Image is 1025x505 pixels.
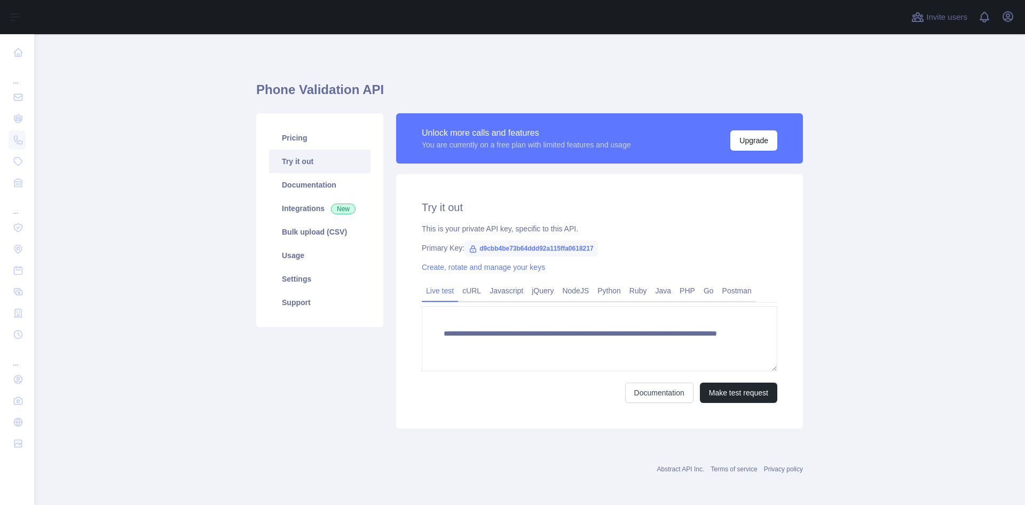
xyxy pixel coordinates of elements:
[718,282,756,299] a: Postman
[699,282,718,299] a: Go
[593,282,625,299] a: Python
[422,223,777,234] div: This is your private API key, specific to this API.
[422,200,777,215] h2: Try it out
[926,11,967,24] span: Invite users
[269,197,370,220] a: Integrations New
[269,220,370,244] a: Bulk upload (CSV)
[651,282,676,299] a: Java
[422,282,458,299] a: Live test
[269,291,370,314] a: Support
[9,195,26,216] div: ...
[558,282,593,299] a: NodeJS
[711,465,757,473] a: Terms of service
[269,244,370,267] a: Usage
[269,126,370,150] a: Pricing
[422,243,777,253] div: Primary Key:
[625,383,693,403] a: Documentation
[527,282,558,299] a: jQuery
[269,267,370,291] a: Settings
[422,139,631,150] div: You are currently on a free plan with limited features and usage
[269,150,370,173] a: Try it out
[485,282,527,299] a: Javascript
[256,81,803,107] h1: Phone Validation API
[625,282,651,299] a: Ruby
[269,173,370,197] a: Documentation
[700,383,777,403] button: Make test request
[331,204,356,214] span: New
[458,282,485,299] a: cURL
[730,130,777,151] button: Upgrade
[422,263,545,271] a: Create, rotate and manage your keys
[675,282,699,299] a: PHP
[9,64,26,86] div: ...
[657,465,705,473] a: Abstract API Inc.
[764,465,803,473] a: Privacy policy
[9,346,26,368] div: ...
[464,240,597,257] span: d9cbb4be73b64ddd92a115ffa0618217
[909,9,969,26] button: Invite users
[422,127,631,139] div: Unlock more calls and features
